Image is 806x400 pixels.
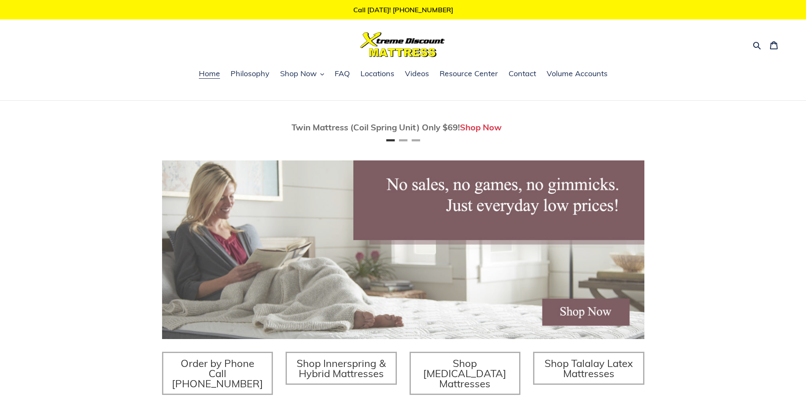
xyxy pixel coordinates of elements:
a: Shop [MEDICAL_DATA] Mattresses [410,352,521,395]
a: Order by Phone Call [PHONE_NUMBER] [162,352,273,395]
span: FAQ [335,69,350,79]
span: Home [199,69,220,79]
button: Page 2 [399,139,407,141]
button: Page 3 [412,139,420,141]
button: Page 1 [386,139,395,141]
span: Shop Now [280,69,317,79]
a: Locations [356,68,399,80]
a: Shop Innerspring & Hybrid Mattresses [286,352,397,385]
span: Locations [360,69,394,79]
span: Videos [405,69,429,79]
a: FAQ [330,68,354,80]
span: Contact [509,69,536,79]
button: Shop Now [276,68,328,80]
img: herobannermay2022-1652879215306_1200x.jpg [162,160,644,339]
a: Videos [401,68,433,80]
a: Philosophy [226,68,274,80]
a: Shop Now [460,122,502,132]
a: Resource Center [435,68,502,80]
span: Twin Mattress (Coil Spring Unit) Only $69! [292,122,460,132]
span: Resource Center [440,69,498,79]
span: Order by Phone Call [PHONE_NUMBER] [172,357,263,390]
span: Volume Accounts [547,69,608,79]
span: Shop Innerspring & Hybrid Mattresses [297,357,386,380]
span: Shop [MEDICAL_DATA] Mattresses [423,357,506,390]
a: Volume Accounts [542,68,612,80]
a: Shop Talalay Latex Mattresses [533,352,644,385]
span: Philosophy [231,69,270,79]
img: Xtreme Discount Mattress [360,32,445,57]
a: Home [195,68,224,80]
span: Shop Talalay Latex Mattresses [545,357,633,380]
a: Contact [504,68,540,80]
